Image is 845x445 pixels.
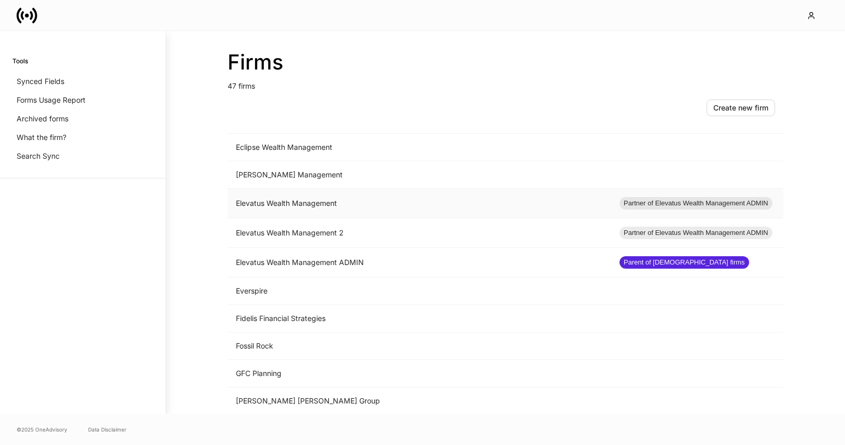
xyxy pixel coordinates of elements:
[228,277,611,305] td: Everspire
[228,332,611,360] td: Fossil Rock
[619,257,749,268] span: Parent of [DEMOGRAPHIC_DATA] firms
[619,228,772,238] span: Partner of Elevatus Wealth Management ADMIN
[228,248,611,277] td: Elevatus Wealth Management ADMIN
[228,75,783,91] p: 47 firms
[228,189,611,218] td: Elevatus Wealth Management
[228,134,611,161] td: Eclipse Wealth Management
[17,425,67,434] span: © 2025 OneAdvisory
[12,56,28,66] h6: Tools
[228,387,611,415] td: [PERSON_NAME] [PERSON_NAME] Group
[228,218,611,248] td: Elevatus Wealth Management 2
[12,91,153,109] a: Forms Usage Report
[619,198,772,208] span: Partner of Elevatus Wealth Management ADMIN
[12,128,153,147] a: What the firm?
[17,76,64,87] p: Synced Fields
[17,132,66,143] p: What the firm?
[12,109,153,128] a: Archived forms
[17,95,86,105] p: Forms Usage Report
[228,50,783,75] h2: Firms
[707,100,775,116] button: Create new firm
[228,360,611,387] td: GFC Planning
[713,103,768,113] div: Create new firm
[88,425,126,434] a: Data Disclaimer
[228,305,611,332] td: Fidelis Financial Strategies
[17,114,68,124] p: Archived forms
[12,72,153,91] a: Synced Fields
[228,161,611,189] td: [PERSON_NAME] Management
[12,147,153,165] a: Search Sync
[17,151,60,161] p: Search Sync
